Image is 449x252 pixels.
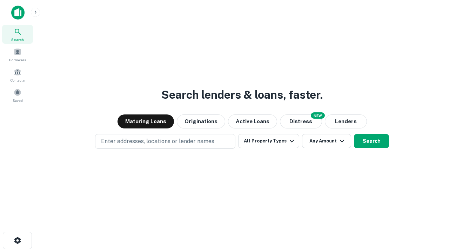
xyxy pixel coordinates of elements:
[238,134,299,148] button: All Property Types
[9,57,26,63] span: Borrowers
[11,37,24,42] span: Search
[302,134,351,148] button: Any Amount
[414,196,449,230] iframe: Chat Widget
[311,112,325,119] div: NEW
[11,6,25,20] img: capitalize-icon.png
[354,134,389,148] button: Search
[2,25,33,44] a: Search
[325,114,367,128] button: Lenders
[177,114,225,128] button: Originations
[13,98,23,103] span: Saved
[11,77,25,83] span: Contacts
[118,114,174,128] button: Maturing Loans
[101,137,214,146] p: Enter addresses, locations or lender names
[228,114,277,128] button: Active Loans
[2,45,33,64] a: Borrowers
[280,114,322,128] button: Search distressed loans with lien and other non-mortgage details.
[2,86,33,105] a: Saved
[95,134,235,149] button: Enter addresses, locations or lender names
[161,86,323,103] h3: Search lenders & loans, faster.
[2,65,33,84] a: Contacts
